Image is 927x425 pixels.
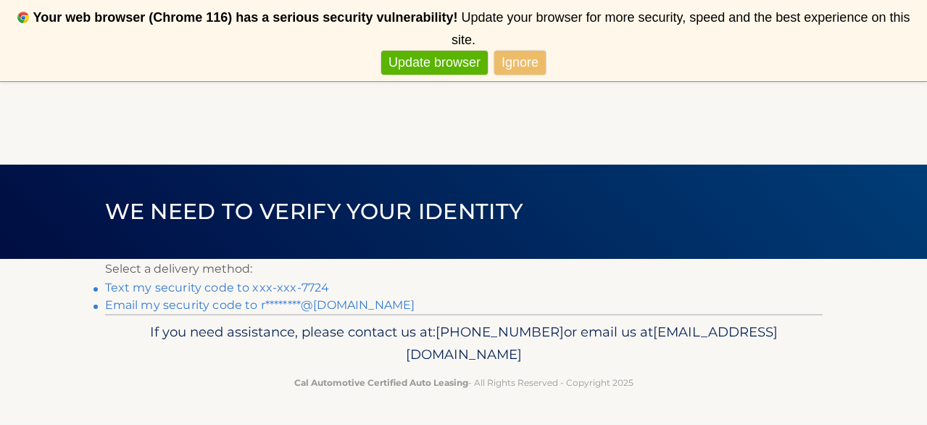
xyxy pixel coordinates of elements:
[105,198,523,225] span: We need to verify your identity
[105,259,823,279] p: Select a delivery method:
[33,10,458,25] b: Your web browser (Chrome 116) has a serious security vulnerability!
[436,323,564,340] span: [PHONE_NUMBER]
[105,298,415,312] a: Email my security code to r********@[DOMAIN_NAME]
[452,10,910,47] span: Update your browser for more security, speed and the best experience on this site.
[115,375,813,390] p: - All Rights Reserved - Copyright 2025
[115,321,813,367] p: If you need assistance, please contact us at: or email us at
[105,281,330,294] a: Text my security code to xxx-xxx-7724
[294,377,468,388] strong: Cal Automotive Certified Auto Leasing
[494,51,546,75] a: Ignore
[381,51,488,75] a: Update browser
